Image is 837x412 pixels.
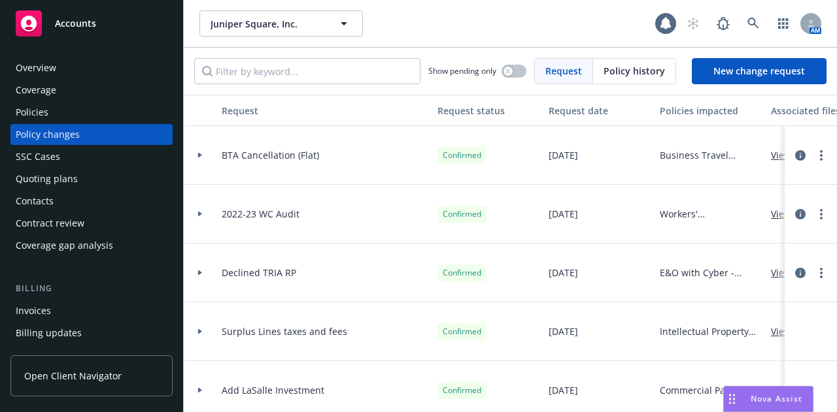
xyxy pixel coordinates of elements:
a: circleInformation [793,265,808,281]
a: more [813,265,829,281]
span: Confirmed [443,208,481,220]
div: Contract review [16,213,84,234]
div: Quoting plans [16,168,78,189]
span: Request [545,64,582,78]
div: Policies impacted [660,104,760,118]
span: [DATE] [549,383,578,397]
a: Billing updates [10,323,173,343]
span: Open Client Navigator [24,369,122,383]
div: Billing updates [16,323,82,343]
a: Contacts [10,191,173,212]
span: Surplus Lines taxes and fees [222,325,347,338]
a: View files [771,383,822,397]
div: Toggle Row Expanded [184,126,216,185]
button: Request date [543,95,655,126]
span: Confirmed [443,150,481,161]
div: Contacts [16,191,54,212]
span: [DATE] [549,325,578,338]
span: Confirmed [443,385,481,396]
span: Declined TRIA RP [222,266,296,279]
a: Overview [10,57,173,78]
div: Toggle Row Expanded [184,244,216,302]
div: Request date [549,104,649,118]
div: Policies [16,102,48,123]
span: New change request [713,65,805,77]
a: Quoting plans [10,168,173,189]
div: Policy changes [16,124,80,145]
a: more [813,148,829,163]
a: circleInformation [793,148,808,163]
span: Nova Assist [751,393,802,404]
button: Request status [432,95,543,126]
div: Drag to move [724,387,740,411]
span: Juniper Square, Inc. [211,17,324,31]
a: Accounts [10,5,173,42]
span: Commercial Package [660,383,750,397]
button: Juniper Square, Inc. [199,10,363,37]
button: Request [216,95,432,126]
a: Contract review [10,213,173,234]
a: View files [771,266,822,279]
button: Policies impacted [655,95,766,126]
a: Report a Bug [710,10,736,37]
a: New change request [692,58,827,84]
span: Accounts [55,18,96,29]
a: Policies [10,102,173,123]
span: 2022-23 WC Audit [222,207,299,221]
a: Coverage [10,80,173,101]
span: BTA Cancellation (Flat) [222,148,319,162]
button: Nova Assist [723,386,813,412]
a: Coverage gap analysis [10,235,173,256]
div: Request status [437,104,538,118]
a: Switch app [770,10,796,37]
a: circleInformation [793,206,808,222]
span: Add LaSalle Investment [222,383,324,397]
a: View files [771,207,822,221]
span: Workers' Compensation [660,207,760,221]
div: Request [222,104,427,118]
a: Start snowing [680,10,706,37]
span: E&O with Cyber - Primary $5M [660,266,760,279]
a: View files [771,325,822,338]
input: Filter by keyword... [194,58,420,84]
a: Invoices [10,300,173,321]
a: View files [771,148,822,162]
span: Confirmed [443,326,481,338]
span: Policy history [604,64,665,78]
div: Invoices [16,300,51,321]
span: [DATE] [549,266,578,279]
span: Business Travel Accident - CANCELLED FLAT [660,148,760,162]
div: Toggle Row Expanded [184,185,216,244]
div: Toggle Row Expanded [184,302,216,361]
div: SSC Cases [16,146,60,167]
a: more [813,206,829,222]
div: Overview [16,57,56,78]
div: Billing [10,282,173,295]
span: Intellectual Property Infringement Liability - Non-US [660,325,760,338]
a: Search [740,10,766,37]
a: SSC Cases [10,146,173,167]
span: Show pending only [428,65,496,76]
a: Policy changes [10,124,173,145]
div: Coverage [16,80,56,101]
span: Confirmed [443,267,481,279]
span: [DATE] [549,148,578,162]
span: [DATE] [549,207,578,221]
div: Coverage gap analysis [16,235,113,256]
